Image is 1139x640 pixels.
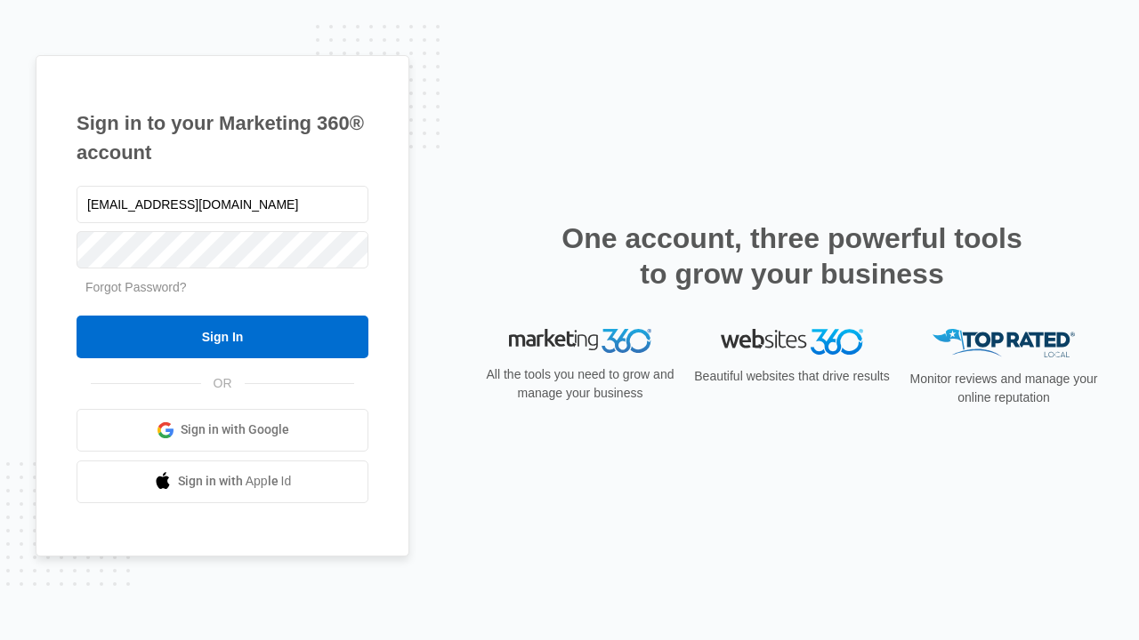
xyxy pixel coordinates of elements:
[556,220,1028,292] h2: One account, three powerful tools to grow your business
[201,374,245,393] span: OR
[77,316,368,358] input: Sign In
[178,472,292,491] span: Sign in with Apple Id
[933,329,1075,358] img: Top Rated Local
[85,280,187,294] a: Forgot Password?
[77,409,368,452] a: Sign in with Google
[692,367,892,386] p: Beautiful websites that drive results
[181,420,289,439] span: Sign in with Google
[77,460,368,503] a: Sign in with Apple Id
[77,108,368,167] h1: Sign in to your Marketing 360® account
[77,186,368,223] input: Email
[721,329,863,355] img: Websites 360
[509,329,651,354] img: Marketing 360
[481,365,680,403] p: All the tools you need to grow and manage your business
[904,370,1103,407] p: Monitor reviews and manage your online reputation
